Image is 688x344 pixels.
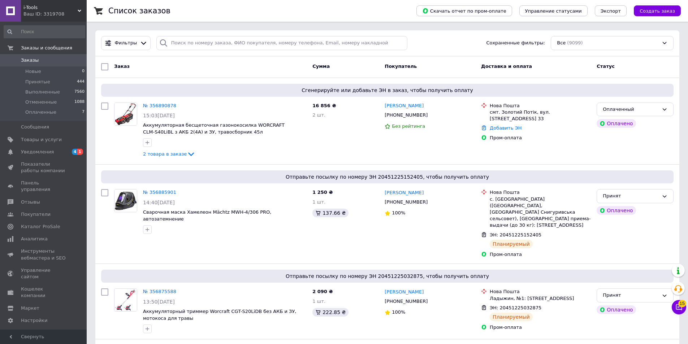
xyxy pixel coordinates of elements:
div: Оплачено [597,305,636,314]
span: 4 [72,149,78,155]
span: Маркет [21,305,39,312]
div: Пром-оплата [490,324,591,331]
div: 222.85 ₴ [312,308,349,317]
span: Отмененные [25,99,57,105]
span: (9099) [567,40,583,45]
span: Сгенерируйте или добавьте ЭН в заказ, чтобы получить оплату [104,87,671,94]
div: Нова Пошта [490,103,591,109]
span: 2 товара в заказе [143,151,187,157]
span: Каталог ProSale [21,223,60,230]
span: Уведомления [21,149,54,155]
span: 100% [392,210,405,215]
span: Панель управления [21,180,67,193]
div: [PHONE_NUMBER] [383,197,429,207]
span: Аналитика [21,236,48,242]
button: Чат с покупателем15 [672,300,686,314]
span: 100% [392,309,405,315]
a: [PERSON_NAME] [385,289,424,296]
span: 15:03[DATE] [143,113,175,118]
span: Экспорт [601,8,621,14]
span: Кошелек компании [21,286,67,299]
a: Создать заказ [627,8,681,13]
span: 15 [678,300,686,307]
button: Скачать отчет по пром-оплате [416,5,512,16]
span: 14:40[DATE] [143,200,175,205]
div: Принят [603,292,659,299]
span: Покупатель [385,64,417,69]
span: Заказ [114,64,130,69]
a: Фото товару [114,288,137,312]
span: Заказы [21,57,39,64]
span: 7 [82,109,85,116]
span: Без рейтинга [392,123,425,129]
input: Поиск [4,25,85,38]
span: Товары и услуги [21,136,62,143]
span: Сварочная маска Хамелеон Mächtz MWH-4/306 PRO, автозатемнение [143,209,271,222]
a: Добавить ЭН [490,125,522,131]
div: Принят [603,192,659,200]
span: Покупатели [21,211,51,218]
div: Оплачено [597,119,636,128]
a: Фото товару [114,103,137,126]
span: 2 шт. [312,112,325,118]
span: Настройки [21,317,47,324]
input: Поиск по номеру заказа, ФИО покупателя, номеру телефона, Email, номеру накладной [156,36,408,50]
img: Фото товару [114,103,137,125]
div: Пром-оплата [490,251,591,258]
img: Фото товару [114,190,137,212]
span: Сообщения [21,124,49,130]
span: 1088 [74,99,85,105]
div: Оплаченный [603,106,659,113]
span: 1 шт. [312,199,325,205]
span: 2 090 ₴ [312,289,333,294]
a: № 356875588 [143,289,176,294]
span: 7560 [74,89,85,95]
span: Доставка и оплата [481,64,532,69]
a: № 356885901 [143,190,176,195]
span: Показатели работы компании [21,161,67,174]
span: 1 250 ₴ [312,190,333,195]
span: Оплаченные [25,109,56,116]
div: [PHONE_NUMBER] [383,297,429,306]
a: Аккумуляторный триммер Worcraft CGT-S20LiDB без АКБ и ЗУ, мотокоса для травы [143,309,297,321]
div: Оплачено [597,206,636,215]
span: Сохраненные фильтры: [486,40,545,47]
span: Заказы и сообщения [21,45,72,51]
span: Отзывы [21,199,40,205]
span: Создать заказ [640,8,675,14]
span: Инструменты вебмастера и SEO [21,248,67,261]
span: 1 [77,149,83,155]
a: [PERSON_NAME] [385,103,424,109]
span: i-Tools [23,4,78,11]
span: Управление статусами [525,8,582,14]
span: Отправьте посылку по номеру ЭН 20451225152405, чтобы получить оплату [104,173,671,180]
a: Аккумуляторная бесщеточная газонокосилка WORCRAFT CLM‑S40LiBL з АКБ 2(4А) и ЗУ, травосборник 45л [143,122,285,135]
span: Сумма [312,64,330,69]
div: Ладыжин, №1: [STREET_ADDRESS] [490,295,591,302]
a: № 356890878 [143,103,176,108]
span: 444 [77,79,85,85]
span: Новые [25,68,41,75]
span: 0 [82,68,85,75]
div: Планируемый [490,313,533,321]
div: Планируемый [490,240,533,248]
div: Пром-оплата [490,135,591,141]
div: 137.66 ₴ [312,209,349,217]
span: Статус [597,64,615,69]
img: Фото товару [114,289,137,311]
span: 1 шт. [312,299,325,304]
button: Создать заказ [634,5,681,16]
div: Ваш ID: 3319708 [23,11,87,17]
div: Нова Пошта [490,189,591,196]
span: Отправьте посылку по номеру ЭН 20451225032875, чтобы получить оплату [104,273,671,280]
button: Экспорт [595,5,627,16]
h1: Список заказов [108,6,170,15]
div: смт. Золотий Потік, вул. [STREET_ADDRESS] 33 [490,109,591,122]
span: Фильтры [115,40,137,47]
span: Все [557,40,566,47]
span: 13:50[DATE] [143,299,175,305]
span: 16 856 ₴ [312,103,336,108]
span: Управление сайтом [21,267,67,280]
